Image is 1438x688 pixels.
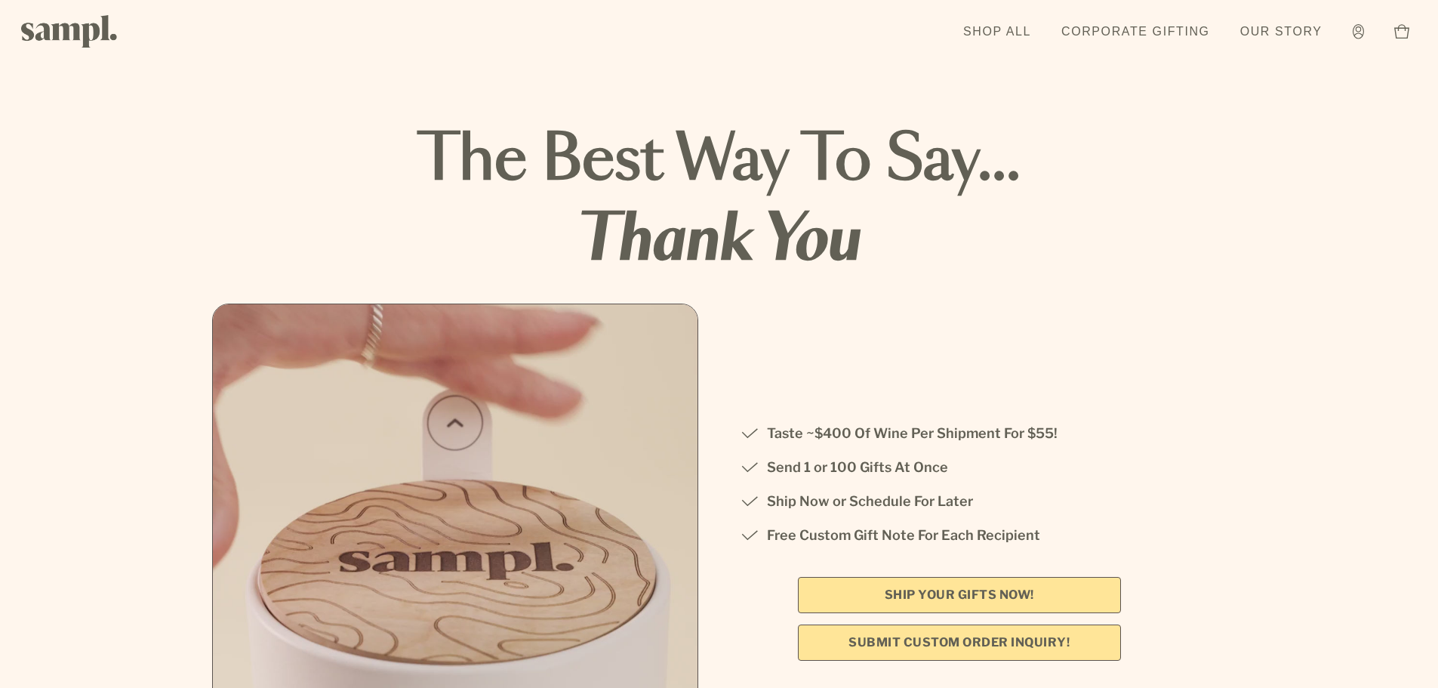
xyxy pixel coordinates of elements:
strong: thank you [212,201,1227,281]
a: SHIP YOUR GIFTS NOW! [798,577,1121,613]
img: Sampl logo [21,15,118,48]
strong: The best way to say [417,131,1021,191]
a: Submit Custom Order Inquiry! [798,625,1121,661]
a: Corporate Gifting [1054,15,1218,48]
a: Shop All [956,15,1039,48]
li: Free Custom Gift Note For Each Recipient [741,524,1178,547]
li: Send 1 or 100 Gifts At Once [741,456,1178,479]
li: Taste ~$400 Of Wine Per Shipment For $55! [741,422,1178,445]
a: Our Story [1233,15,1330,48]
span: ... [978,131,1021,191]
li: Ship Now or Schedule For Later [741,490,1178,513]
